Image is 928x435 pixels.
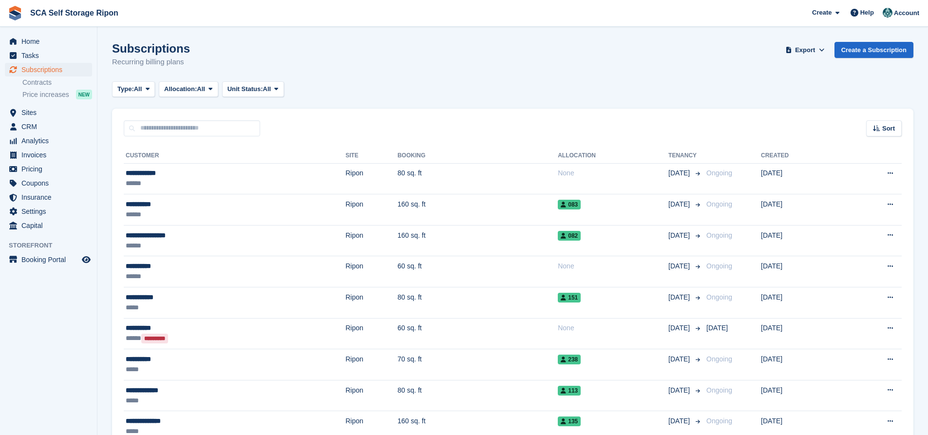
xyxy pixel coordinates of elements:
[558,261,668,271] div: None
[21,253,80,266] span: Booking Portal
[21,176,80,190] span: Coupons
[398,349,558,380] td: 70 sq. ft
[5,205,92,218] a: menu
[159,81,218,97] button: Allocation: All
[21,134,80,148] span: Analytics
[21,190,80,204] span: Insurance
[5,176,92,190] a: menu
[882,124,895,133] span: Sort
[558,323,668,333] div: None
[345,318,398,349] td: Ripon
[668,230,692,241] span: [DATE]
[5,134,92,148] a: menu
[345,256,398,287] td: Ripon
[21,63,80,76] span: Subscriptions
[112,81,155,97] button: Type: All
[706,355,732,363] span: Ongoing
[22,89,92,100] a: Price increases NEW
[21,49,80,62] span: Tasks
[5,63,92,76] a: menu
[345,163,398,194] td: Ripon
[21,219,80,232] span: Capital
[22,90,69,99] span: Price increases
[558,200,581,209] span: 083
[227,84,263,94] span: Unit Status:
[398,380,558,411] td: 80 sq. ft
[345,380,398,411] td: Ripon
[112,57,190,68] p: Recurring billing plans
[668,199,692,209] span: [DATE]
[706,169,732,177] span: Ongoing
[197,84,205,94] span: All
[112,42,190,55] h1: Subscriptions
[668,168,692,178] span: [DATE]
[5,35,92,48] a: menu
[761,380,842,411] td: [DATE]
[668,416,692,426] span: [DATE]
[76,90,92,99] div: NEW
[761,256,842,287] td: [DATE]
[784,42,827,58] button: Export
[5,190,92,204] a: menu
[398,287,558,319] td: 80 sq. ft
[668,292,692,303] span: [DATE]
[398,148,558,164] th: Booking
[761,163,842,194] td: [DATE]
[558,293,581,303] span: 151
[5,162,92,176] a: menu
[398,194,558,226] td: 160 sq. ft
[9,241,97,250] span: Storefront
[124,148,345,164] th: Customer
[8,6,22,20] img: stora-icon-8386f47178a22dfd0bd8f6a31ec36ba5ce8667c1dd55bd0f319d3a0aa187defe.svg
[834,42,913,58] a: Create a Subscription
[21,148,80,162] span: Invoices
[668,148,702,164] th: Tenancy
[668,385,692,396] span: [DATE]
[21,205,80,218] span: Settings
[558,386,581,396] span: 113
[795,45,815,55] span: Export
[345,225,398,256] td: Ripon
[21,106,80,119] span: Sites
[345,349,398,380] td: Ripon
[706,262,732,270] span: Ongoing
[558,355,581,364] span: 238
[761,194,842,226] td: [DATE]
[164,84,197,94] span: Allocation:
[558,416,581,426] span: 135
[21,35,80,48] span: Home
[894,8,919,18] span: Account
[398,225,558,256] td: 160 sq. ft
[26,5,122,21] a: SCA Self Storage Ripon
[345,148,398,164] th: Site
[668,354,692,364] span: [DATE]
[21,162,80,176] span: Pricing
[706,293,732,301] span: Ongoing
[5,219,92,232] a: menu
[134,84,142,94] span: All
[761,148,842,164] th: Created
[5,148,92,162] a: menu
[263,84,271,94] span: All
[706,324,728,332] span: [DATE]
[22,78,92,87] a: Contracts
[80,254,92,265] a: Preview store
[761,318,842,349] td: [DATE]
[345,194,398,226] td: Ripon
[558,148,668,164] th: Allocation
[222,81,284,97] button: Unit Status: All
[345,287,398,319] td: Ripon
[5,49,92,62] a: menu
[860,8,874,18] span: Help
[706,200,732,208] span: Ongoing
[668,323,692,333] span: [DATE]
[668,261,692,271] span: [DATE]
[398,163,558,194] td: 80 sq. ft
[812,8,832,18] span: Create
[883,8,892,18] img: Bethany Bloodworth
[761,287,842,319] td: [DATE]
[5,253,92,266] a: menu
[558,231,581,241] span: 082
[706,386,732,394] span: Ongoing
[706,417,732,425] span: Ongoing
